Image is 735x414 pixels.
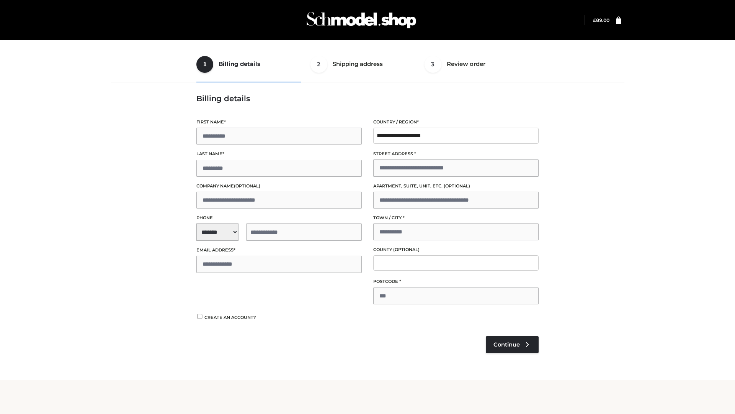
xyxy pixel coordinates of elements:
[373,182,539,190] label: Apartment, suite, unit, etc.
[196,150,362,158] label: Last name
[196,182,362,190] label: Company name
[196,246,362,254] label: Email address
[304,5,419,35] img: Schmodel Admin 964
[593,17,596,23] span: £
[373,278,539,285] label: Postcode
[204,315,256,320] span: Create an account?
[393,247,420,252] span: (optional)
[373,118,539,126] label: Country / Region
[196,94,539,103] h3: Billing details
[593,17,609,23] bdi: 89.00
[373,150,539,158] label: Street address
[493,341,520,348] span: Continue
[593,17,609,23] a: £89.00
[196,314,203,319] input: Create an account?
[444,183,470,189] span: (optional)
[373,246,539,253] label: County
[196,214,362,222] label: Phone
[234,183,260,189] span: (optional)
[486,336,539,353] a: Continue
[373,214,539,222] label: Town / City
[196,118,362,126] label: First name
